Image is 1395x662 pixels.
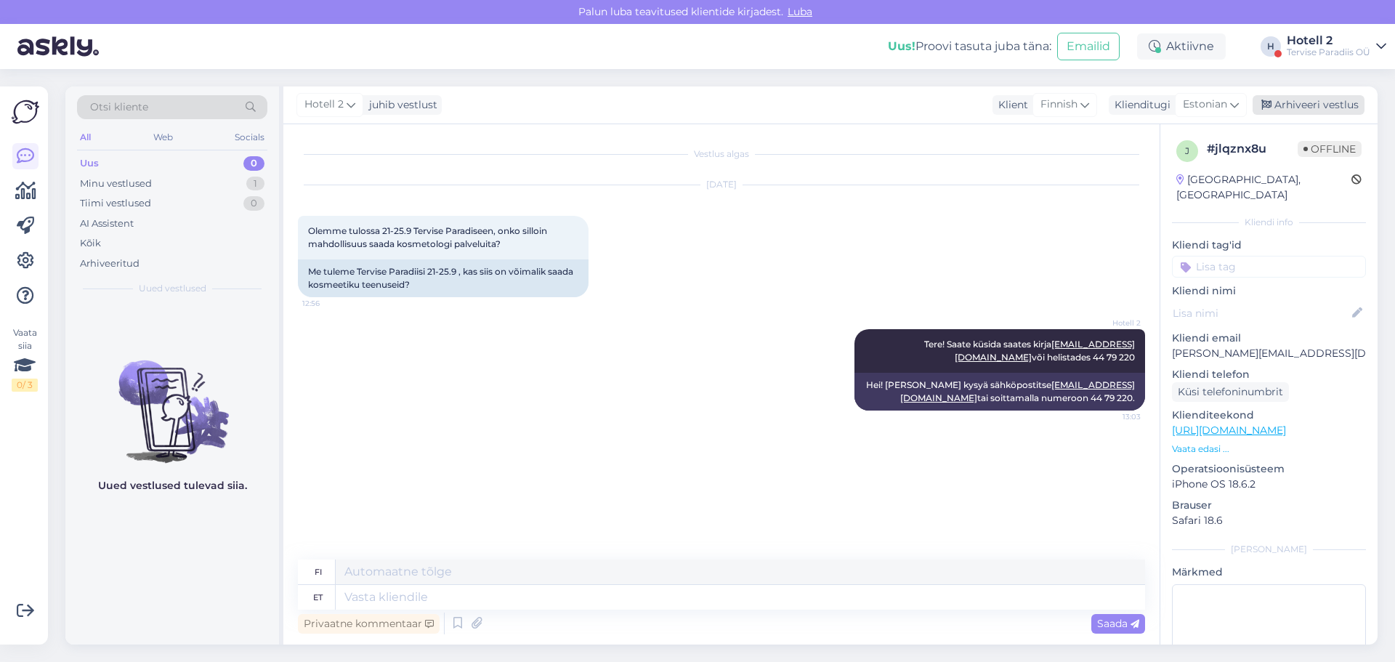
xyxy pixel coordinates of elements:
[80,217,134,231] div: AI Assistent
[1057,33,1120,60] button: Emailid
[1172,443,1366,456] p: Vaata edasi ...
[80,177,152,191] div: Minu vestlused
[302,298,357,309] span: 12:56
[1040,97,1077,113] span: Finnish
[1172,346,1366,361] p: [PERSON_NAME][EMAIL_ADDRESS][DOMAIN_NAME]
[1176,172,1351,203] div: [GEOGRAPHIC_DATA], [GEOGRAPHIC_DATA]
[80,236,101,251] div: Kõik
[1287,35,1386,58] a: Hotell 2Tervise Paradiis OÜ
[1097,617,1139,630] span: Saada
[888,38,1051,55] div: Proovi tasuta juba täna:
[150,128,176,147] div: Web
[1172,513,1366,528] p: Safari 18.6
[90,100,148,115] span: Otsi kliente
[1172,424,1286,437] a: [URL][DOMAIN_NAME]
[854,373,1145,411] div: Hei! [PERSON_NAME] kysyä sähköpostitse tai soittamalla numeroon 44 79 220.
[1183,97,1227,113] span: Estonian
[363,97,437,113] div: juhib vestlust
[1172,216,1366,229] div: Kliendi info
[12,379,38,392] div: 0 / 3
[1253,95,1364,115] div: Arhiveeri vestlus
[1172,382,1289,402] div: Küsi telefoninumbrit
[1287,35,1370,47] div: Hotell 2
[12,326,38,392] div: Vaata siia
[315,560,322,584] div: fi
[65,334,279,465] img: No chats
[888,39,915,53] b: Uus!
[924,339,1135,363] span: Tere! Saate küsida saates kirja või helistades 44 79 220
[298,148,1145,161] div: Vestlus algas
[1185,145,1189,156] span: j
[783,5,817,18] span: Luba
[1172,543,1366,556] div: [PERSON_NAME]
[1086,411,1141,422] span: 13:03
[1109,97,1170,113] div: Klienditugi
[1172,331,1366,346] p: Kliendi email
[80,196,151,211] div: Tiimi vestlused
[1086,318,1141,328] span: Hotell 2
[1172,461,1366,477] p: Operatsioonisüsteem
[98,478,247,493] p: Uued vestlused tulevad siia.
[243,196,264,211] div: 0
[80,257,139,271] div: Arhiveeritud
[80,156,99,171] div: Uus
[77,128,94,147] div: All
[12,98,39,126] img: Askly Logo
[1172,367,1366,382] p: Kliendi telefon
[298,614,440,634] div: Privaatne kommentaar
[298,259,589,297] div: Me tuleme Tervise Paradiisi 21-25.9 , kas siis on võimalik saada kosmeetiku teenuseid?
[1172,477,1366,492] p: iPhone OS 18.6.2
[1207,140,1298,158] div: # jlqznx8u
[992,97,1028,113] div: Klient
[1261,36,1281,57] div: H
[139,282,206,295] span: Uued vestlused
[1172,498,1366,513] p: Brauser
[298,178,1145,191] div: [DATE]
[308,225,549,249] span: Olemme tulossa 21-25.9 Tervise Paradiseen, onko silloin mahdollisuus saada kosmetologi palveluita?
[246,177,264,191] div: 1
[1298,141,1362,157] span: Offline
[1172,565,1366,580] p: Märkmed
[1172,238,1366,253] p: Kliendi tag'id
[232,128,267,147] div: Socials
[1172,283,1366,299] p: Kliendi nimi
[313,585,323,610] div: et
[1172,408,1366,423] p: Klienditeekond
[1287,47,1370,58] div: Tervise Paradiis OÜ
[1172,256,1366,278] input: Lisa tag
[304,97,344,113] span: Hotell 2
[1173,305,1349,321] input: Lisa nimi
[1137,33,1226,60] div: Aktiivne
[243,156,264,171] div: 0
